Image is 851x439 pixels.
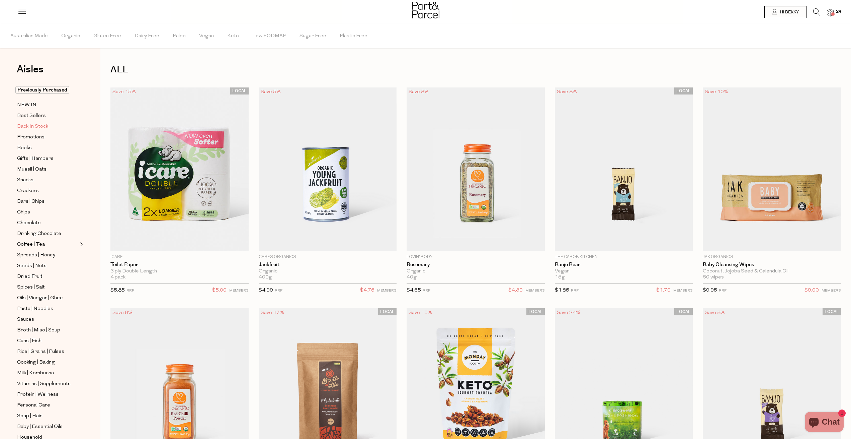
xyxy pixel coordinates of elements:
[17,122,78,131] a: Back In Stock
[110,288,125,293] span: $5.85
[17,423,78,431] a: Baby | Essential Oils
[17,219,41,227] span: Chocolate
[17,230,78,238] a: Drinking Chocolate
[259,308,286,317] div: Save 17%
[17,348,78,356] a: Rice | Grains | Pulses
[407,87,545,251] img: Rosemary
[673,289,693,293] small: MEMBERS
[110,254,249,260] p: icare
[61,24,80,48] span: Organic
[17,358,78,367] a: Cooking | Baking
[17,262,78,270] a: Seeds | Nuts
[212,286,227,295] span: $5.00
[259,262,397,268] a: Jackfruit
[17,305,53,313] span: Pasta | Noodles
[227,24,239,48] span: Keto
[17,123,48,131] span: Back In Stock
[703,87,730,97] div: Save 10%
[674,87,693,95] span: LOCAL
[17,412,78,420] a: Soap | Hair
[703,288,717,293] span: $9.95
[423,289,430,293] small: RRP
[823,308,841,315] span: LOCAL
[252,24,286,48] span: Low FODMAP
[17,348,64,356] span: Rice | Grains | Pulses
[508,286,523,295] span: $4.30
[110,62,841,77] h1: ALL
[674,308,693,315] span: LOCAL
[340,24,367,48] span: Plastic Free
[360,286,374,295] span: $4.75
[377,289,397,293] small: MEMBERS
[17,262,47,270] span: Seeds | Nuts
[407,274,417,280] span: 40g
[17,380,78,388] a: Vitamins | Supplements
[17,380,71,388] span: Vitamins | Supplements
[259,274,272,280] span: 400g
[555,268,693,274] div: Vegan
[412,2,439,18] img: Part&Parcel
[275,289,282,293] small: RRP
[656,286,671,295] span: $1.70
[17,369,78,377] a: Milk | Kombucha
[407,87,431,97] div: Save 8%
[17,283,78,292] a: Spices | Salt
[17,326,60,334] span: Broth | Miso | Soup
[110,268,249,274] div: 3 ply Double Length
[17,133,78,141] a: Promotions
[764,6,806,18] a: Hi Bekky
[703,308,727,317] div: Save 8%
[17,294,63,302] span: Oils | Vinegar | Ghee
[230,87,249,95] span: LOCAL
[17,230,61,238] span: Drinking Chocolate
[17,112,46,120] span: Best Sellers
[17,198,45,206] span: Bars | Chips
[17,401,50,410] span: Personal Care
[17,219,78,227] a: Chocolate
[17,165,78,174] a: Muesli | Oats
[803,412,846,434] inbox-online-store-chat: Shopify online store chat
[555,288,569,293] span: $1.85
[407,288,421,293] span: $4.65
[778,9,799,15] span: Hi Bekky
[199,24,214,48] span: Vegan
[17,154,78,163] a: Gifts | Hampers
[703,268,841,274] div: Coconut, Jojoba Seed & Calendula Oil
[17,197,78,206] a: Bars | Chips
[525,289,545,293] small: MEMBERS
[555,254,693,260] p: The Carob Kitchen
[110,87,138,97] div: Save 15%
[17,251,55,259] span: Spreads | Honey
[17,112,78,120] a: Best Sellers
[135,24,159,48] span: Dairy Free
[17,305,78,313] a: Pasta | Noodles
[259,268,397,274] div: Organic
[17,187,78,195] a: Crackers
[827,9,834,16] a: 24
[17,133,45,141] span: Promotions
[17,337,41,345] span: Cans | Fish
[17,391,59,399] span: Protein | Wellness
[17,315,78,324] a: Sauces
[17,208,30,216] span: Chips
[17,284,45,292] span: Spices | Salt
[407,254,545,260] p: Lovin' Body
[259,254,397,260] p: Ceres Organics
[17,86,78,94] a: Previously Purchased
[555,274,565,280] span: 15g
[17,64,44,81] a: Aisles
[17,144,32,152] span: Books
[17,144,78,152] a: Books
[17,326,78,334] a: Broth | Miso | Soup
[17,401,78,410] a: Personal Care
[703,274,724,280] span: 60 wipes
[110,262,249,268] a: Toilet Paper
[17,240,78,249] a: Coffee | Tea
[703,262,841,268] a: Baby Cleansing Wipes
[17,272,78,281] a: Dried Fruit
[822,289,841,293] small: MEMBERS
[93,24,121,48] span: Gluten Free
[407,308,434,317] div: Save 15%
[78,240,83,248] button: Expand/Collapse Coffee | Tea
[17,101,78,109] a: NEW IN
